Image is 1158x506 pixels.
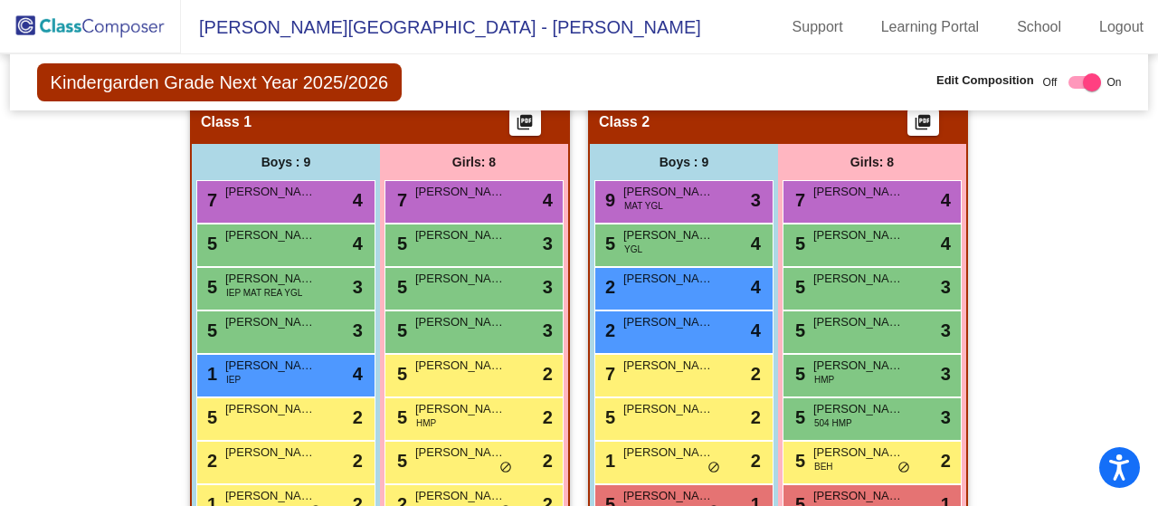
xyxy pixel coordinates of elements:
span: 2 [751,447,761,474]
a: School [1002,13,1076,42]
span: 2 [203,451,217,471]
div: Girls: 8 [380,144,568,180]
span: [PERSON_NAME] [623,487,714,505]
span: 2 [543,360,553,387]
span: 4 [941,186,951,214]
div: Boys : 9 [590,144,778,180]
span: 2 [353,404,363,431]
span: 5 [601,407,615,427]
span: 7 [393,190,407,210]
span: 2 [941,447,951,474]
mat-icon: picture_as_pdf [514,113,536,138]
span: 3 [543,317,553,344]
span: 4 [353,230,363,257]
span: [PERSON_NAME] [623,357,714,375]
span: 5 [203,234,217,253]
span: [PERSON_NAME] [225,487,316,505]
button: Print Students Details [509,109,541,136]
span: 9 [601,190,615,210]
span: 4 [941,230,951,257]
span: 5 [203,277,217,297]
span: MAT YGL [624,199,663,213]
mat-icon: picture_as_pdf [912,113,934,138]
span: 5 [393,277,407,297]
span: [PERSON_NAME] [623,313,714,331]
span: Off [1043,74,1058,91]
span: Class 1 [201,113,252,131]
span: 2 [601,277,615,297]
span: 4 [751,273,761,301]
span: 3 [941,404,951,431]
span: 2 [751,360,761,387]
span: do_not_disturb_alt [499,461,512,475]
span: [PERSON_NAME] [813,226,904,244]
span: 3 [751,186,761,214]
span: [PERSON_NAME] [415,444,506,462]
span: IEP MAT REA YGL [226,286,302,300]
span: [PERSON_NAME] [415,270,506,288]
span: [PERSON_NAME] [813,270,904,288]
span: [PERSON_NAME] [415,183,506,201]
span: [PERSON_NAME] [623,270,714,288]
span: 4 [543,186,553,214]
a: Support [778,13,858,42]
span: 5 [393,234,407,253]
span: [PERSON_NAME] [415,487,506,505]
span: [PERSON_NAME] [415,226,506,244]
span: [PERSON_NAME] [415,313,506,331]
span: [PERSON_NAME] [PERSON_NAME] [813,183,904,201]
span: [PERSON_NAME] [225,226,316,244]
span: 5 [791,234,805,253]
span: 2 [353,447,363,474]
span: [PERSON_NAME] [225,270,316,288]
span: 1 [601,451,615,471]
span: 1 [203,364,217,384]
span: 5 [203,407,217,427]
span: YGL [624,243,642,256]
span: BEH [814,460,833,473]
a: Logout [1085,13,1158,42]
span: 5 [791,320,805,340]
span: 3 [941,273,951,301]
span: 4 [353,360,363,387]
div: Girls: 8 [778,144,966,180]
span: [PERSON_NAME] [225,313,316,331]
span: IEP [226,373,241,387]
span: [PERSON_NAME] [225,357,316,375]
span: 3 [353,317,363,344]
span: 2 [601,320,615,340]
span: [PERSON_NAME] [225,444,316,462]
span: 4 [751,230,761,257]
span: [PERSON_NAME] [225,183,316,201]
span: 5 [791,277,805,297]
span: [PERSON_NAME] [813,313,904,331]
span: On [1106,74,1121,91]
span: 3 [353,273,363,301]
span: [PERSON_NAME][GEOGRAPHIC_DATA] - [PERSON_NAME] [181,13,701,42]
span: Edit Composition [936,72,1034,90]
span: [PERSON_NAME] [623,444,714,462]
span: 5 [791,451,805,471]
span: 7 [601,364,615,384]
span: 3 [941,360,951,387]
span: 3 [941,317,951,344]
div: Boys : 9 [192,144,380,180]
span: [PERSON_NAME] [623,183,714,201]
span: 5 [393,451,407,471]
span: 7 [203,190,217,210]
span: [PERSON_NAME] [415,357,506,375]
span: HMP [416,416,436,430]
span: do_not_disturb_alt [707,461,720,475]
span: 2 [543,404,553,431]
span: [PERSON_NAME] [623,400,714,418]
span: 504 HMP [814,416,852,430]
span: 5 [393,407,407,427]
span: Kindergarden Grade Next Year 2025/2026 [37,63,403,101]
button: Print Students Details [907,109,939,136]
span: 7 [791,190,805,210]
span: 3 [543,273,553,301]
span: [PERSON_NAME] [813,400,904,418]
span: [PERSON_NAME] [813,357,904,375]
span: 2 [543,447,553,474]
span: 4 [751,317,761,344]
